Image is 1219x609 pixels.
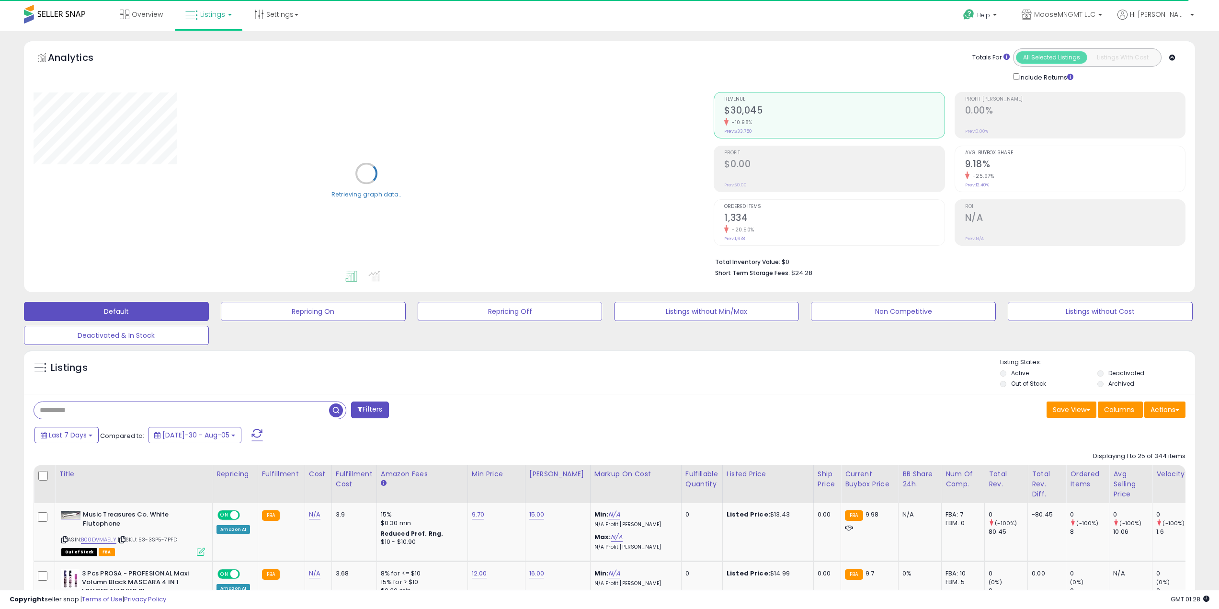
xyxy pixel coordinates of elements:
span: Compared to: [100,431,144,440]
div: 15% [381,510,460,519]
span: [DATE]-30 - Aug-05 [162,430,229,440]
span: 2025-08-13 01:28 GMT [1171,595,1209,604]
span: 9.98 [866,510,879,519]
div: 0.00 [818,569,833,578]
div: 0 [989,569,1027,578]
button: Filters [351,402,388,418]
div: FBM: 0 [946,519,977,528]
small: FBA [262,510,280,521]
span: ON [218,511,230,519]
label: Deactivated [1108,369,1144,377]
div: BB Share 24h. [902,469,937,489]
div: Retrieving graph data.. [331,190,401,198]
b: Reduced Prof. Rng. [381,529,444,538]
a: Hi [PERSON_NAME] [1117,10,1194,31]
span: Profit [724,150,944,156]
div: -80.45 [1032,510,1059,519]
button: Deactivated & In Stock [24,326,209,345]
b: Listed Price: [727,569,770,578]
div: 0 [1070,569,1109,578]
div: Ordered Items [1070,469,1105,489]
div: N/A [1113,569,1145,578]
span: ROI [965,204,1185,209]
div: 8% for <= $10 [381,569,460,578]
button: Non Competitive [811,302,996,321]
div: Fulfillment Cost [336,469,373,489]
b: 3 Pcs PROSA - PROFESIONAL Maxi Volumn Black MASCARA 4 IN 1 LONGER THICKER P1 [82,569,198,598]
a: 15.00 [529,510,545,519]
button: Actions [1144,402,1185,418]
div: Avg Selling Price [1113,469,1148,499]
h2: 0.00% [965,105,1185,118]
div: Totals For [972,53,1010,62]
small: Amazon Fees. [381,479,387,488]
label: Archived [1108,379,1134,388]
small: -10.98% [729,119,752,126]
a: N/A [608,510,620,519]
button: Last 7 Days [34,427,99,443]
b: Min: [594,569,609,578]
div: [PERSON_NAME] [529,469,586,479]
div: Amazon AI [216,525,250,534]
div: Total Rev. Diff. [1032,469,1062,499]
h2: 1,334 [724,212,944,225]
span: FBA [99,548,115,556]
span: 9.7 [866,569,874,578]
div: seller snap | | [10,595,166,604]
b: Music Treasures Co. White Flutophone [83,510,199,530]
button: Columns [1098,402,1143,418]
a: 9.70 [472,510,485,519]
small: Prev: N/A [965,236,984,241]
p: N/A Profit [PERSON_NAME] [594,580,674,587]
a: Help [956,1,1006,31]
div: Ship Price [818,469,837,489]
div: 8 [1070,528,1109,536]
small: -25.97% [969,172,994,180]
div: $13.43 [727,510,806,519]
div: 0 [685,569,715,578]
p: Listing States: [1000,358,1195,367]
small: FBA [845,510,863,521]
div: Velocity [1156,469,1191,479]
span: Hi [PERSON_NAME] [1130,10,1187,19]
small: (0%) [1070,578,1083,586]
div: Repricing [216,469,254,479]
div: Include Returns [1006,71,1085,82]
label: Out of Stock [1011,379,1046,388]
button: Repricing Off [418,302,603,321]
h2: 9.18% [965,159,1185,172]
div: Listed Price [727,469,809,479]
div: 0 [989,586,1027,595]
div: $0.30 min [381,586,460,595]
div: $10 - $10.90 [381,538,460,546]
span: ON [218,570,230,578]
div: Amazon AI [216,584,250,593]
span: Columns [1104,405,1134,414]
div: 15% for > $10 [381,578,460,586]
div: Fulfillment [262,469,301,479]
div: 0.00 [818,510,833,519]
button: All Selected Listings [1016,51,1087,64]
span: Ordered Items [724,204,944,209]
div: $14.99 [727,569,806,578]
div: 3.9 [336,510,369,519]
small: (-100%) [1162,519,1185,527]
p: N/A Profit [PERSON_NAME] [594,521,674,528]
h5: Listings [51,361,88,375]
div: Markup on Cost [594,469,677,479]
div: FBA: 7 [946,510,977,519]
a: Terms of Use [82,595,123,604]
span: All listings that are currently out of stock and unavailable for purchase on Amazon [61,548,97,556]
div: 1.6 [1156,528,1195,536]
span: MooseMNGMT LLC [1034,10,1095,19]
a: N/A [611,532,622,542]
button: Repricing On [221,302,406,321]
small: Prev: $33,750 [724,128,752,134]
small: (-100%) [995,519,1017,527]
span: Revenue [724,97,944,102]
a: 12.00 [472,569,487,578]
label: Active [1011,369,1029,377]
div: 0% [902,569,934,578]
span: Help [977,11,990,19]
div: Title [59,469,208,479]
